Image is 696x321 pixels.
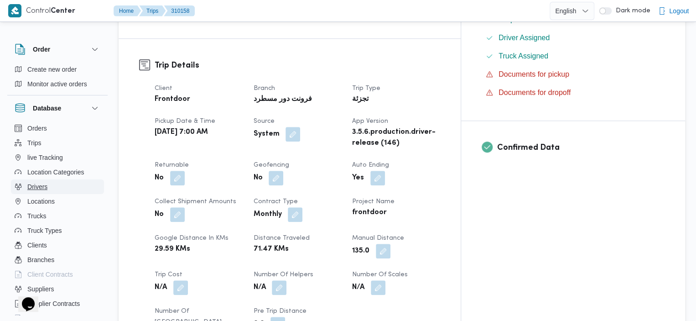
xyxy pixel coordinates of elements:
[352,118,388,124] span: App Version
[11,238,104,253] button: Clients
[155,282,167,293] b: N/A
[11,296,104,311] button: Supplier Contracts
[27,64,77,75] span: Create new order
[27,137,42,148] span: Trips
[499,34,550,42] span: Driver Assigned
[253,85,275,91] span: Branch
[11,179,104,194] button: Drivers
[352,235,404,241] span: Manual Distance
[612,7,650,15] span: Dark mode
[499,70,569,78] span: Documents for pickup
[27,225,62,236] span: Truck Types
[253,282,265,293] b: N/A
[352,94,369,105] b: تجزئة
[164,5,195,16] button: 310158
[352,85,380,91] span: Trip Type
[654,2,692,20] button: Logout
[352,199,395,205] span: Project Name
[11,209,104,223] button: Trucks
[139,5,166,16] button: Trips
[352,127,438,149] b: 3.5.6.production.driver-release (146)
[11,136,104,150] button: Trips
[11,267,104,282] button: Client Contracts
[253,209,281,220] b: Monthly
[11,150,104,165] button: live Tracking
[11,77,104,91] button: Monitor active orders
[27,79,87,89] span: Monitor active orders
[27,181,47,192] span: Drivers
[27,240,47,251] span: Clients
[11,253,104,267] button: Branches
[27,167,84,178] span: Location Categories
[253,244,288,255] b: 71.47 KMs
[27,284,54,295] span: Suppliers
[352,162,389,168] span: Auto Ending
[11,223,104,238] button: Truck Types
[253,199,297,205] span: Contract Type
[253,308,306,314] span: Pre Trip Distance
[15,44,100,55] button: Order
[155,235,229,241] span: Google distance in KMs
[33,44,50,55] h3: Order
[155,199,236,205] span: Collect Shipment Amounts
[8,4,21,17] img: X8yXhbKr1z7QwAAAABJRU5ErkJggg==
[155,85,172,91] span: Client
[253,235,309,241] span: Distance Traveled
[27,123,47,134] span: Orders
[352,282,364,293] b: N/A
[27,298,80,309] span: Supplier Contracts
[155,127,208,138] b: [DATE] 7:00 AM
[7,121,108,319] div: Database
[482,67,665,82] button: Documents for pickup
[155,94,190,105] b: Frontdoor
[15,103,100,114] button: Database
[499,69,569,80] span: Documents for pickup
[499,51,548,62] span: Truck Assigned
[155,209,164,220] b: No
[253,118,274,124] span: Source
[499,87,571,98] span: Documents for dropoff
[155,244,190,255] b: 29.59 KMs
[499,89,571,96] span: Documents for dropoff
[27,152,63,163] span: live Tracking
[155,173,164,184] b: No
[11,194,104,209] button: Locations
[11,121,104,136] button: Orders
[253,272,313,278] span: Number of Helpers
[253,94,312,105] b: فرونت دور مسطرد
[253,129,279,140] b: System
[352,173,364,184] b: Yes
[497,142,665,154] h3: Confirmed Data
[155,272,182,278] span: Trip Cost
[155,118,215,124] span: Pickup date & time
[352,246,369,257] b: 135.0
[7,62,108,95] div: Order
[51,8,75,15] b: Center
[11,165,104,179] button: Location Categories
[482,85,665,100] button: Documents for dropoff
[669,5,689,16] span: Logout
[352,207,387,218] b: frontdoor
[11,62,104,77] button: Create new order
[253,162,289,168] span: Geofencing
[27,210,46,221] span: Trucks
[482,49,665,63] button: Truck Assigned
[155,59,440,72] h3: Trip Details
[253,173,262,184] b: No
[114,5,141,16] button: Home
[499,52,548,60] span: Truck Assigned
[499,32,550,43] span: Driver Assigned
[352,272,408,278] span: Number of Scales
[27,196,55,207] span: Locations
[11,282,104,296] button: Suppliers
[27,269,73,280] span: Client Contracts
[33,103,61,114] h3: Database
[155,162,189,168] span: Returnable
[9,284,38,312] iframe: chat widget
[27,254,54,265] span: Branches
[482,31,665,45] button: Driver Assigned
